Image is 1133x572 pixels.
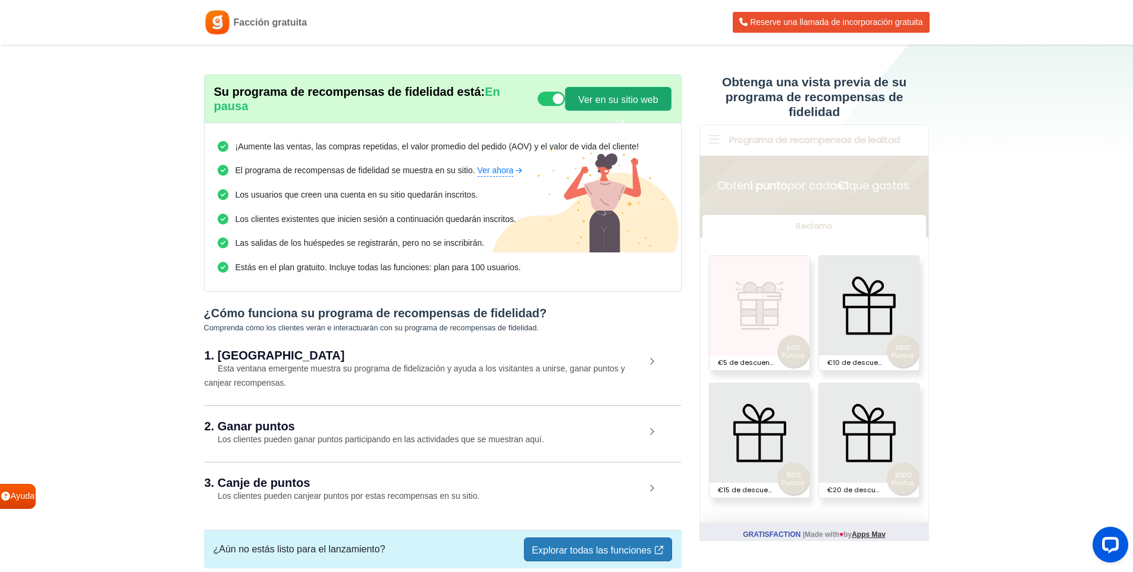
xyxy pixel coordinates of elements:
font: El programa de recompensas de fidelidad se muestra en su sitio. [235,165,475,175]
font: ¿Aún no estás listo para el lanzamiento? [214,544,385,554]
p: Made with by [1,398,229,423]
a: Reclama [3,90,227,113]
font: Ayuda [11,491,35,501]
span: puntos [78,338,110,370]
span: puntos [187,338,219,370]
b: 2000 [187,346,219,355]
font: Esta ventana emergente muestra su programa de fidelización y ayuda a los visitantes a unirse, gan... [205,364,625,387]
font: 3. Canje de puntos [205,476,310,489]
font: 2. Ganar puntos [205,420,295,433]
a: Facción gratuita [204,9,307,36]
font: Los clientes pueden canjear puntos por estas recompensas en su sitio. [218,491,480,501]
span: | [103,406,105,414]
i: ♥ [140,406,144,414]
font: Los usuarios que creen una cuenta en su sitio quedarán inscritos. [235,190,478,199]
h5: €15 de descuento en el cupón [16,358,104,373]
b: 1500 [78,346,110,355]
font: Explorar todas las funciones [532,545,651,555]
font: Las salidas de los huéspedes se registrarán, pero no se inscribirán. [235,238,484,248]
a: Gratisfaction [43,406,101,414]
font: Facción gratuita [234,17,307,27]
font: ¿Cómo funciona su programa de recompensas de fidelidad? [204,307,547,320]
h5: €5 de descuento en el cupón [16,231,104,245]
img: €5 de descuento en el cupón [10,132,110,232]
strong: 1 punto [51,54,88,68]
span: puntos [187,211,219,243]
a: Explorar todas las funciones [524,537,672,561]
img: Facción gratuita [204,9,231,36]
img: €10 de descuento en el cupón [120,132,219,232]
h4: Obtén por cada que gastas. [12,55,217,67]
font: Ver en su sitio web [578,95,658,105]
font: Comprenda cómo los clientes verán e interactuarán con su programa de recompensas de fidelidad. [204,323,539,332]
font: Obtenga una vista previa de su programa de recompensas de fidelidad [722,75,906,118]
img: €20 de descuento en el cupón [120,259,219,359]
font: Los clientes pueden ganar puntos participando en las actividades que se muestran aquí. [218,435,544,444]
a: Apps Mav [152,406,186,414]
img: €15 de descuento en el cupón [10,259,110,359]
b: 1000 [187,219,219,227]
font: Su programa de recompensas de fidelidad está: [214,85,485,98]
font: Ver ahora [478,165,514,175]
span: puntos [78,211,110,243]
h5: €20 de descuento en el cupón [125,358,214,373]
b: 500 [78,219,110,227]
font: Los clientes existentes que inicien sesión a continuación quedarán inscritos. [235,214,516,224]
font: Reserve una llamada de incorporación gratuita [750,17,922,27]
a: Reserve una llamada de incorporación gratuita [733,12,929,33]
iframe: Widget de chat LiveChat [1083,522,1133,572]
font: 1. [GEOGRAPHIC_DATA] [205,349,345,362]
font: Estás en el plan gratuito. Incluye todas las funciones: plan para 100 usuarios. [235,262,520,272]
h5: €10 de descuento en el cupón [125,231,214,245]
h2: Programa de recompensas de lealtad [28,11,201,21]
strong: €1 [137,54,149,68]
a: Ver ahora [478,164,524,177]
font: ¡Aumente las ventas, las compras repetidas, el valor promedio del pedido (AOV) y el valor de vida... [235,142,639,151]
a: Ver en su sitio web [565,87,671,111]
